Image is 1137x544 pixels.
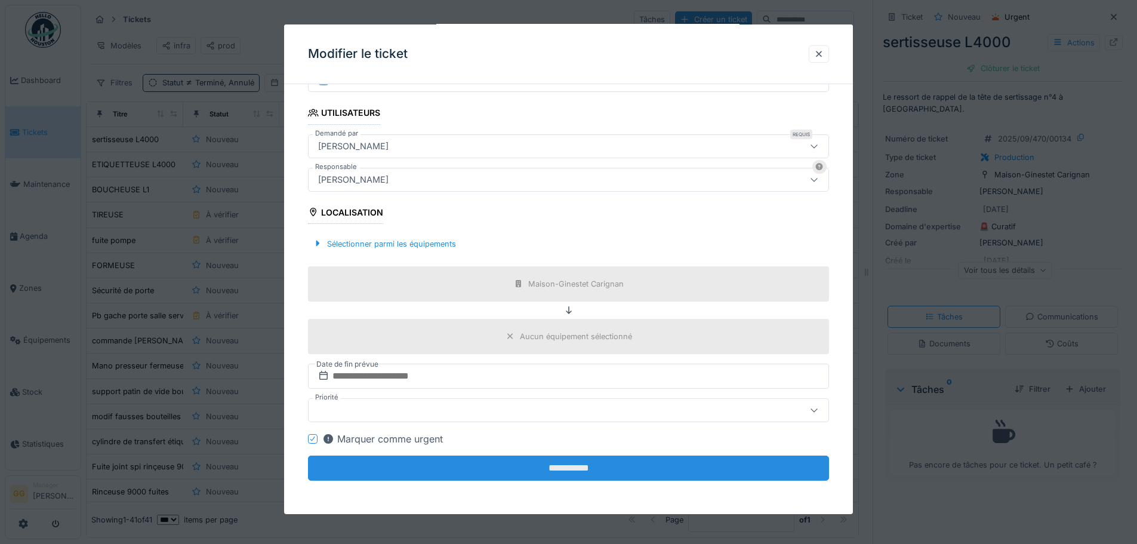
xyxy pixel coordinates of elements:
div: [PERSON_NAME] [313,140,393,153]
div: Utilisateurs [308,104,380,124]
div: Maison-Ginestet Carignan [528,278,624,290]
div: Marquer comme urgent [322,432,443,446]
div: Localisation [308,204,383,224]
label: Responsable [313,162,359,172]
div: Requis [790,130,812,139]
label: Date de fin prévue [315,358,380,371]
h3: Modifier le ticket [308,47,408,62]
div: [PERSON_NAME] [313,173,393,186]
label: Priorité [313,392,341,402]
div: Aucun équipement sélectionné [520,331,632,342]
label: Demandé par [313,128,360,139]
div: Sélectionner parmi les équipements [308,236,461,252]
